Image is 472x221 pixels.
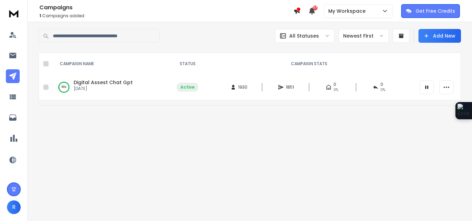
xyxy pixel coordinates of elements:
p: 96 % [62,84,66,91]
img: logo [7,7,21,20]
th: CAMPAIGN NAME [51,53,172,75]
h1: Campaigns [39,3,293,12]
p: All Statuses [289,32,319,39]
th: STATUS [172,53,202,75]
span: 0% [333,87,338,93]
p: [DATE] [74,86,133,91]
p: My Workspace [328,8,368,14]
button: R [7,200,21,214]
span: 0 [333,82,336,87]
span: 1851 [286,84,294,90]
p: Campaigns added [39,13,293,19]
p: Get Free Credits [416,8,455,14]
span: 37 [313,6,318,10]
img: Extension Icon [457,104,470,118]
span: 1930 [238,84,247,90]
a: Digital Assest Chat Gpt [74,79,133,86]
button: Get Free Credits [401,4,460,18]
div: Active [180,84,195,90]
span: 0 [380,82,383,87]
span: 0 % [380,87,385,93]
td: 96%Digital Assest Chat Gpt[DATE] [51,75,172,100]
span: 1 [39,13,41,19]
button: Newest First [339,29,389,43]
button: Add New [418,29,461,43]
th: CAMPAIGN STATS [202,53,416,75]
